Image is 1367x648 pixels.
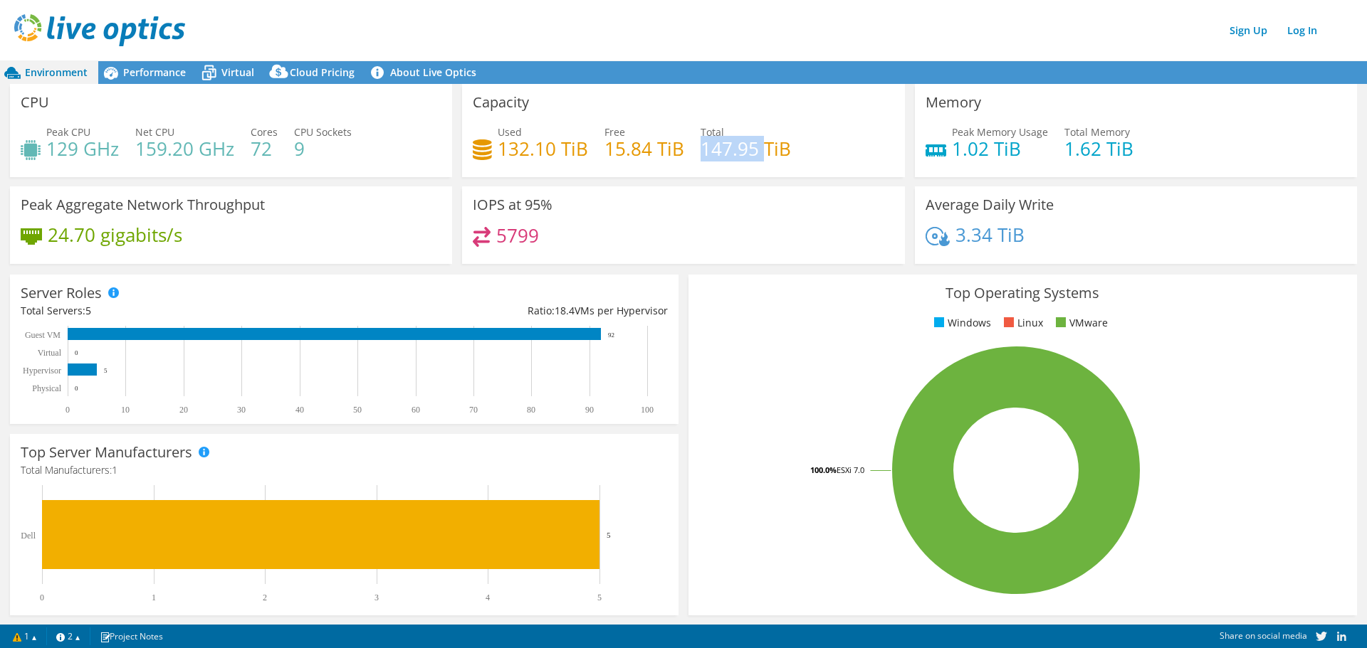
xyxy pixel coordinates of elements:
span: Cores [251,125,278,139]
a: Project Notes [90,627,173,645]
span: Environment [25,65,88,79]
h4: 129 GHz [46,141,119,156]
text: 100 [641,405,654,415]
div: Total Servers: [21,303,344,319]
text: 10 [121,405,130,415]
div: Ratio: VMs per Hypervisor [344,303,667,319]
text: 0 [40,593,44,602]
h3: CPU [21,95,49,110]
h4: 1.02 TiB [952,141,1048,156]
h3: Average Daily Write [926,197,1054,213]
a: Log In [1280,20,1324,41]
a: 2 [46,627,90,645]
text: 1 [152,593,156,602]
h3: IOPS at 95% [473,197,552,213]
h4: 132.10 TiB [498,141,588,156]
span: Peak Memory Usage [952,125,1048,139]
h4: 24.70 gigabits/s [48,227,182,243]
h3: Memory [926,95,981,110]
h4: 3.34 TiB [955,227,1025,243]
li: Windows [931,315,991,331]
h3: Server Roles [21,285,102,301]
a: 1 [3,627,47,645]
h4: Total Manufacturers: [21,462,668,478]
h4: 159.20 GHz [135,141,234,156]
text: 80 [527,405,535,415]
text: 0 [75,349,78,356]
span: Cloud Pricing [290,65,355,79]
text: 30 [237,405,246,415]
text: Guest VM [25,330,61,340]
tspan: 100.0% [810,464,837,475]
text: 0 [75,385,78,392]
text: 4 [486,593,490,602]
span: Net CPU [135,125,174,139]
span: Used [498,125,522,139]
text: 20 [179,405,188,415]
span: Virtual [221,65,254,79]
span: 1 [112,463,117,477]
a: Sign Up [1222,20,1274,41]
h3: Top Operating Systems [699,285,1346,301]
text: Hypervisor [23,366,61,376]
text: 40 [295,405,304,415]
text: 90 [585,405,594,415]
h4: 15.84 TiB [604,141,684,156]
li: Linux [1000,315,1043,331]
text: 70 [469,405,478,415]
h4: 1.62 TiB [1064,141,1133,156]
a: About Live Optics [365,61,487,84]
h4: 72 [251,141,278,156]
text: 50 [353,405,362,415]
h3: Top Server Manufacturers [21,445,192,460]
span: 5 [85,304,91,317]
span: Free [604,125,625,139]
text: 92 [608,331,614,339]
text: Physical [32,383,61,393]
span: CPU Sockets [294,125,352,139]
text: 5 [104,367,108,374]
h4: 9 [294,141,352,156]
text: 60 [412,405,420,415]
text: Virtual [38,348,62,358]
text: 3 [375,593,379,602]
li: VMware [1052,315,1108,331]
text: Dell [21,531,36,541]
text: 5 [607,531,611,539]
h3: Peak Aggregate Network Throughput [21,197,265,213]
span: Total [701,125,724,139]
text: 5 [597,593,602,602]
span: Peak CPU [46,125,90,139]
span: Total Memory [1064,125,1130,139]
img: live_optics_svg.svg [14,14,185,46]
h3: Capacity [473,95,529,110]
tspan: ESXi 7.0 [837,464,864,475]
text: 2 [263,593,267,602]
text: 0 [66,405,70,415]
h4: 147.95 TiB [701,141,791,156]
span: Share on social media [1220,630,1307,642]
span: 18.4 [555,304,575,317]
span: Performance [123,65,186,79]
h4: 5799 [496,228,539,243]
